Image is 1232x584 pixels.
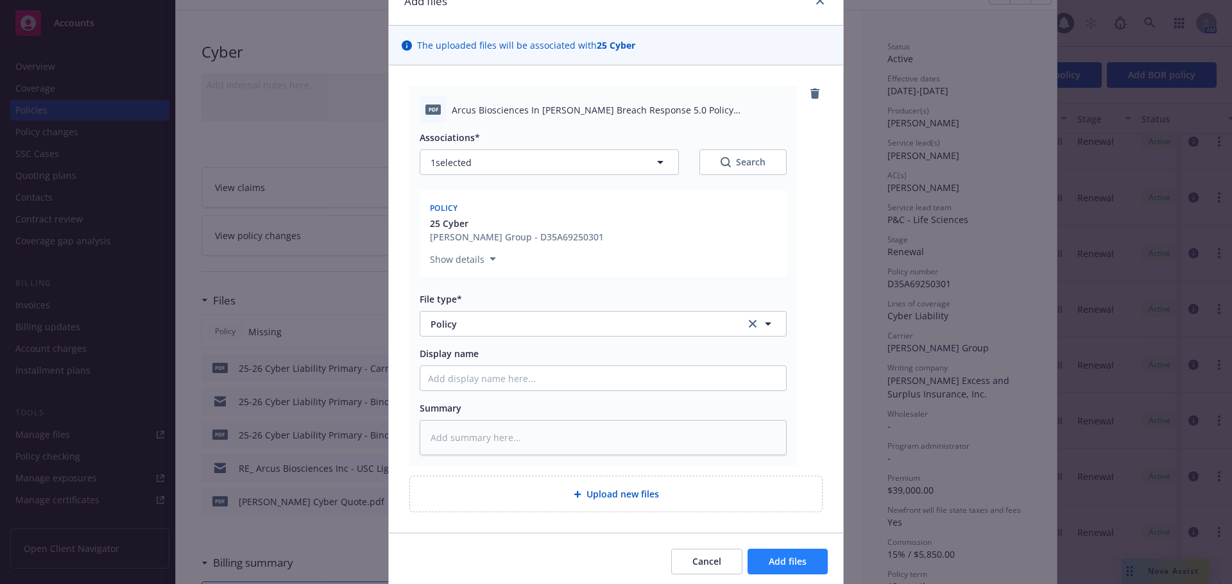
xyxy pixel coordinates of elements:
[420,311,787,337] button: Policyclear selection
[431,317,728,331] span: Policy
[420,402,461,414] span: Summary
[409,476,823,512] div: Upload new files
[420,366,786,390] input: Add display name here...
[745,316,760,331] a: clear selection
[586,487,659,501] span: Upload new files
[420,347,479,360] span: Display name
